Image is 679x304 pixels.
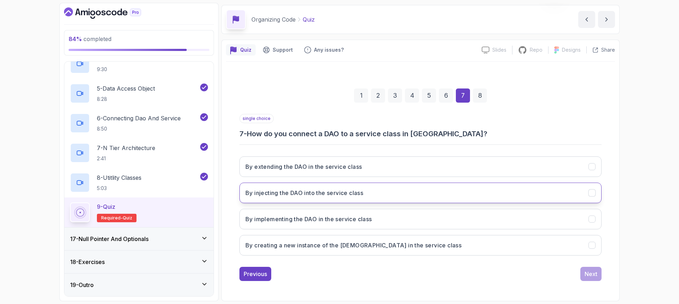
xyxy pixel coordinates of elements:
[530,46,542,53] p: Repo
[239,156,602,177] button: By extending the DAO in the service class
[239,267,271,281] button: Previous
[70,54,208,74] button: 4-Service Classes9:30
[314,46,344,53] p: Any issues?
[456,88,470,103] div: 7
[492,46,506,53] p: Slides
[70,84,208,103] button: 5-Data Access Object8:28
[586,46,615,53] button: Share
[245,241,462,249] h3: By creating a new instance of the [DEMOGRAPHIC_DATA] in the service class
[97,144,155,152] p: 7 - N Tier Architecture
[259,44,297,56] button: Support button
[562,46,581,53] p: Designs
[273,46,293,53] p: Support
[585,270,597,278] div: Next
[251,15,296,24] p: Organizing Code
[97,66,145,73] p: 9:30
[240,46,251,53] p: Quiz
[354,88,368,103] div: 1
[97,202,115,211] p: 9 - Quiz
[578,11,595,28] button: previous content
[226,44,256,56] button: quiz button
[70,258,105,266] h3: 18 - Exercises
[70,281,94,289] h3: 19 - Outro
[388,88,402,103] div: 3
[97,114,181,122] p: 6 - Connecting Dao And Service
[239,209,602,229] button: By implementing the DAO in the service class
[239,183,602,203] button: By injecting the DAO into the service class
[70,113,208,133] button: 6-Connecting Dao And Service8:50
[239,129,602,139] h3: 7 - How do you connect a DAO to a service class in [GEOGRAPHIC_DATA]?
[580,267,602,281] button: Next
[70,235,149,243] h3: 17 - Null Pointer And Optionals
[97,155,155,162] p: 2:41
[601,46,615,53] p: Share
[70,143,208,163] button: 7-N Tier Architecture2:41
[422,88,436,103] div: 5
[70,202,208,222] button: 9-QuizRequired-quiz
[70,173,208,193] button: 8-Utitlity Classes5:03
[64,251,214,273] button: 18-Exercises
[245,162,362,171] h3: By extending the DAO in the service class
[97,96,155,103] p: 8:28
[473,88,487,103] div: 8
[303,15,315,24] p: Quiz
[405,88,419,103] div: 4
[239,235,602,256] button: By creating a new instance of the DAO in the service class
[239,114,274,123] p: single choice
[598,11,615,28] button: next content
[123,215,132,221] span: quiz
[245,215,372,223] h3: By implementing the DAO in the service class
[97,173,141,182] p: 8 - Utitlity Classes
[69,35,82,42] span: 84 %
[439,88,453,103] div: 6
[64,7,157,19] a: Dashboard
[97,125,181,132] p: 8:50
[97,185,141,192] p: 5:03
[64,228,214,250] button: 17-Null Pointer And Optionals
[69,35,111,42] span: completed
[300,44,348,56] button: Feedback button
[371,88,385,103] div: 2
[64,274,214,296] button: 19-Outro
[97,84,155,93] p: 5 - Data Access Object
[244,270,267,278] div: Previous
[101,215,123,221] span: Required-
[245,189,363,197] h3: By injecting the DAO into the service class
